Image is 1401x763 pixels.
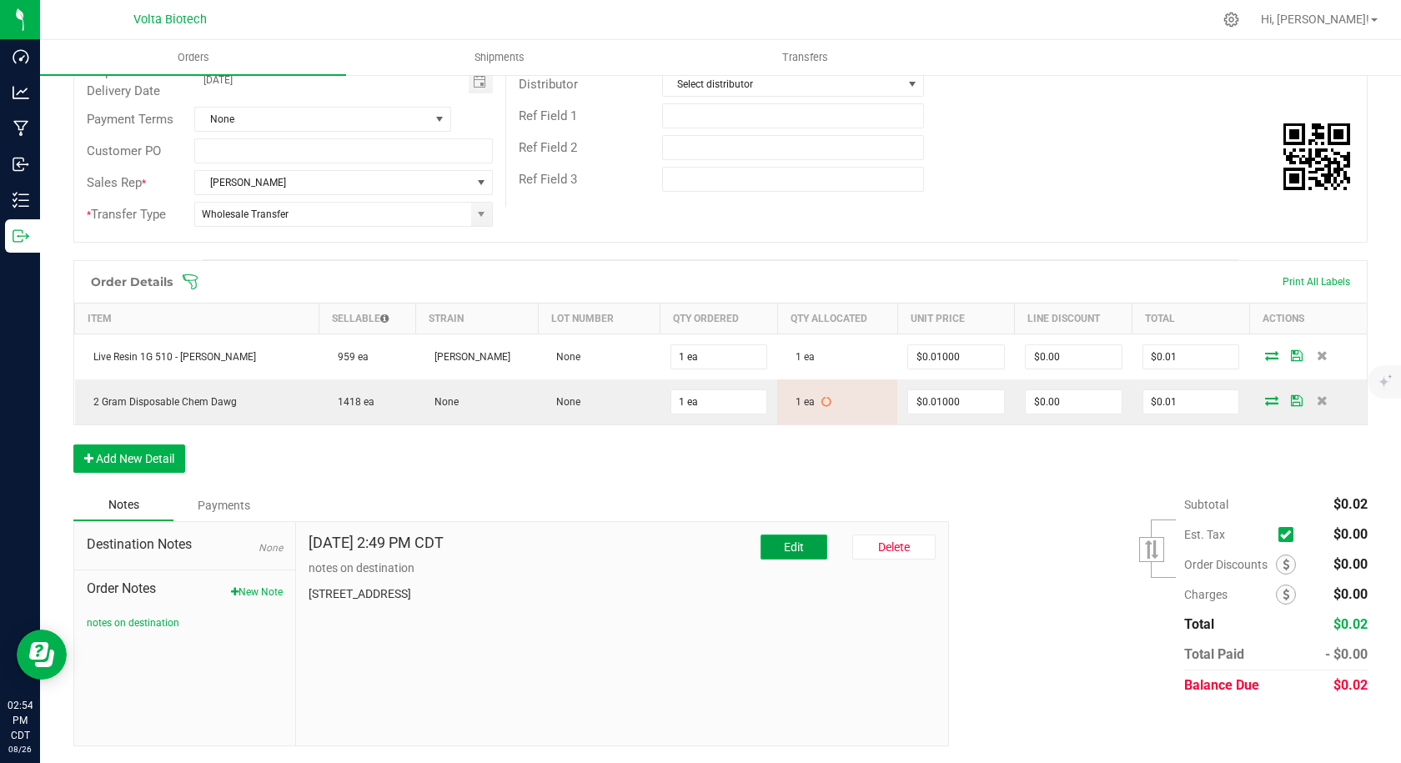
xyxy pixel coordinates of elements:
span: Select distributor [663,73,902,96]
img: Scan me! [1283,123,1350,190]
span: Ref Field 2 [519,140,577,155]
span: $0.02 [1333,496,1368,512]
th: Unit Price [897,304,1015,334]
button: Delete [852,535,936,560]
inline-svg: Inbound [13,156,29,173]
th: Lot Number [538,304,660,334]
th: Line Discount [1015,304,1132,334]
th: Item [75,304,319,334]
th: Qty Allocated [777,304,897,334]
span: None [548,351,580,363]
span: Calculate excise tax [1278,524,1301,546]
a: Shipments [346,40,652,75]
span: [PERSON_NAME] [426,351,510,363]
qrcode: 00002776 [1283,123,1350,190]
span: Total [1184,616,1214,632]
p: [STREET_ADDRESS] [309,585,936,603]
iframe: Resource center [17,630,67,680]
span: Packages pending sync: 1 Packages in sync: 0 [821,396,831,408]
button: Edit [761,535,827,560]
input: 0 [908,345,1004,369]
h4: [DATE] 2:49 PM CDT [309,535,444,551]
inline-svg: Analytics [13,84,29,101]
th: Strain [416,304,539,334]
span: None [426,396,459,408]
span: Sales Rep [87,175,142,190]
span: Transfers [760,50,851,65]
span: Delete Order Detail [1309,350,1334,360]
span: 1418 ea [329,396,374,408]
span: Volta Biotech [133,13,207,27]
span: Hi, [PERSON_NAME]! [1261,13,1369,26]
inline-svg: Inventory [13,192,29,208]
button: Add New Detail [73,444,185,473]
span: 1 ea [787,351,815,363]
span: $0.00 [1333,586,1368,602]
span: Delete [878,540,910,554]
span: $0.02 [1333,677,1368,693]
span: Save Order Detail [1284,350,1309,360]
a: Orders [40,40,346,75]
input: 0 [1026,345,1122,369]
p: 08/26 [8,743,33,755]
button: New Note [231,585,283,600]
span: $0.00 [1333,526,1368,542]
span: Live Resin 1G 510 - [PERSON_NAME] [85,351,256,363]
inline-svg: Outbound [13,228,29,244]
inline-svg: Manufacturing [13,120,29,137]
div: Notes [73,489,173,521]
span: None [548,396,580,408]
a: Transfers [652,40,958,75]
th: Qty Ordered [660,304,778,334]
th: Actions [1249,304,1367,334]
span: Toggle calendar [469,70,493,93]
h1: Order Details [91,275,173,289]
span: $0.00 [1333,556,1368,572]
span: Est. Tax [1184,528,1272,541]
div: Manage settings [1221,12,1242,28]
p: notes on destination [309,560,936,577]
span: 1 ea [787,396,815,408]
th: Total [1132,304,1250,334]
input: 0 [671,390,767,414]
span: None [259,542,283,554]
span: Order Notes [87,579,283,599]
span: Distributor [519,77,578,92]
span: Charges [1184,588,1276,601]
div: Payments [173,490,274,520]
button: notes on destination [87,615,179,630]
span: Order Discounts [1184,558,1276,571]
span: [PERSON_NAME] [195,171,470,194]
span: Ref Field 1 [519,108,577,123]
span: - $0.00 [1325,646,1368,662]
span: Save Order Detail [1284,395,1309,405]
input: 0 [1143,390,1239,414]
input: 0 [1026,390,1122,414]
th: Sellable [319,304,416,334]
span: Total Paid [1184,646,1244,662]
span: Balance Due [1184,677,1259,693]
span: $0.02 [1333,616,1368,632]
span: Subtotal [1184,498,1228,511]
span: Payment Terms [87,112,173,127]
input: 0 [671,345,767,369]
span: Edit [784,540,804,554]
span: Customer PO [87,143,161,158]
span: Requested Delivery Date [87,64,160,98]
span: 959 ea [329,351,369,363]
span: Orders [155,50,232,65]
input: 0 [908,390,1004,414]
span: Transfer Type [87,207,166,222]
input: 0 [1143,345,1239,369]
span: Delete Order Detail [1309,395,1334,405]
span: Shipments [452,50,547,65]
span: None [195,108,429,131]
span: Destination Notes [87,535,283,555]
span: Ref Field 3 [519,172,577,187]
p: 02:54 PM CDT [8,698,33,743]
span: 2 Gram Disposable Chem Dawg [85,396,237,408]
inline-svg: Dashboard [13,48,29,65]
